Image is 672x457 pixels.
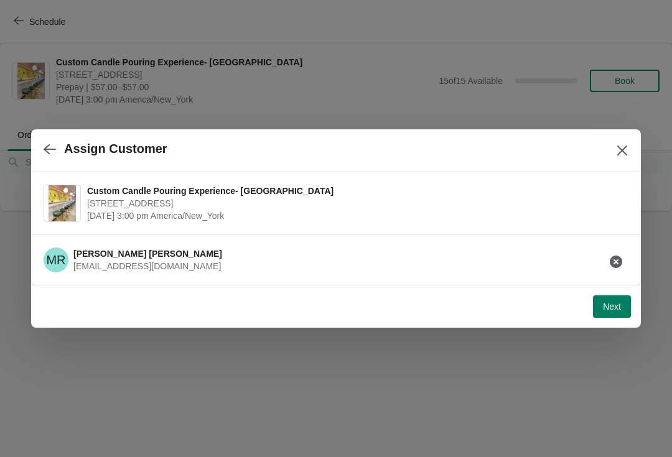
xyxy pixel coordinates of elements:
h2: Assign Customer [64,142,167,156]
img: Custom Candle Pouring Experience- Delray Beach | 415 East Atlantic Avenue, Delray Beach, FL, USA ... [49,185,76,221]
button: Next [593,295,631,318]
span: [STREET_ADDRESS] [87,197,622,210]
span: [DATE] 3:00 pm America/New_York [87,210,622,222]
button: Close [611,139,633,162]
span: [EMAIL_ADDRESS][DOMAIN_NAME] [73,261,221,271]
span: [PERSON_NAME] [PERSON_NAME] [73,249,222,259]
span: Next [603,302,621,312]
text: MR [46,253,65,267]
span: Custom Candle Pouring Experience- [GEOGRAPHIC_DATA] [87,185,622,197]
span: Marla [44,247,68,272]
